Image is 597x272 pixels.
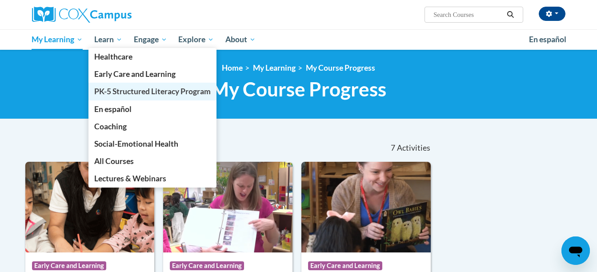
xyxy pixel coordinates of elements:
[222,63,243,72] a: Home
[178,34,214,45] span: Explore
[134,34,167,45] span: Engage
[32,34,83,45] span: My Learning
[88,170,216,187] a: Lectures & Webinars
[306,63,375,72] a: My Course Progress
[128,29,173,50] a: Engage
[26,29,89,50] a: My Learning
[32,7,201,23] a: Cox Campus
[529,35,566,44] span: En español
[253,63,296,72] a: My Learning
[88,118,216,135] a: Coaching
[94,174,166,183] span: Lectures & Webinars
[88,29,128,50] a: Learn
[88,152,216,170] a: All Courses
[163,162,292,252] img: Course Logo
[170,261,244,270] span: Early Care and Learning
[539,7,565,21] button: Account Settings
[211,77,386,101] span: My Course Progress
[225,34,256,45] span: About
[88,100,216,118] a: En español
[172,29,220,50] a: Explore
[301,162,431,252] img: Course Logo
[88,48,216,65] a: Healthcare
[391,143,395,153] span: 7
[308,261,382,270] span: Early Care and Learning
[88,65,216,83] a: Early Care and Learning
[94,34,122,45] span: Learn
[561,236,590,265] iframe: Button to launch messaging window
[433,9,504,20] input: Search Courses
[94,156,134,166] span: All Courses
[25,162,155,252] img: Course Logo
[523,30,572,49] a: En español
[32,7,132,23] img: Cox Campus
[94,87,211,96] span: PK-5 Structured Literacy Program
[32,261,106,270] span: Early Care and Learning
[220,29,261,50] a: About
[94,122,127,131] span: Coaching
[94,104,132,114] span: En español
[19,29,579,50] div: Main menu
[94,52,132,61] span: Healthcare
[94,69,176,79] span: Early Care and Learning
[94,139,178,148] span: Social-Emotional Health
[88,135,216,152] a: Social-Emotional Health
[504,9,517,20] button: Search
[88,83,216,100] a: PK-5 Structured Literacy Program
[397,143,430,153] span: Activities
